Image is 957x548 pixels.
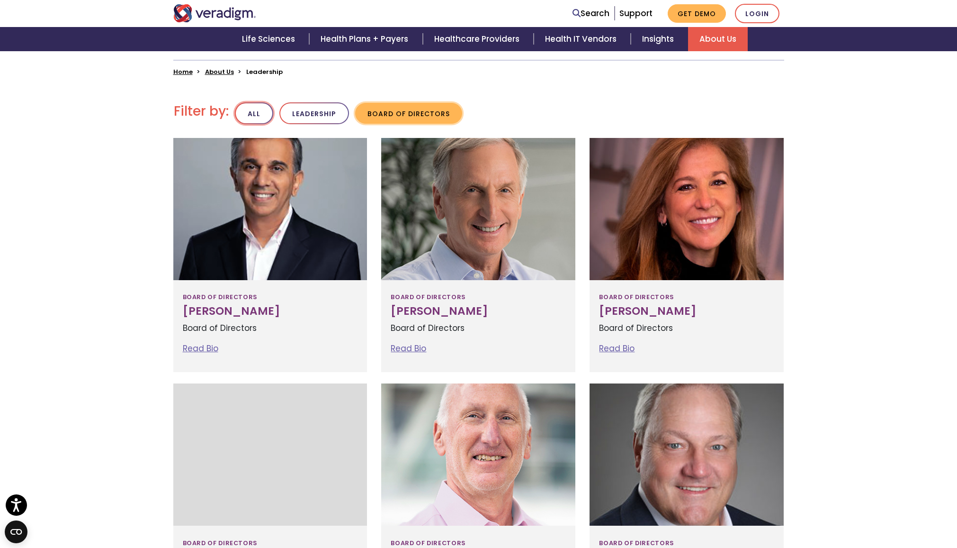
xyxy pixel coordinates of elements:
[5,521,27,543] button: Open CMP widget
[631,27,688,51] a: Insights
[599,343,635,354] a: Read Bio
[391,305,566,318] h3: [PERSON_NAME]
[183,290,257,305] span: Board of Directors
[599,290,673,305] span: Board of Directors
[534,27,631,51] a: Health IT Vendors
[735,4,779,23] a: Login
[183,343,218,354] a: Read Bio
[423,27,534,51] a: Healthcare Providers
[183,305,358,318] h3: [PERSON_NAME]
[599,305,774,318] h3: [PERSON_NAME]
[391,322,566,335] p: Board of Directors
[205,67,234,76] a: About Us
[599,322,774,335] p: Board of Directors
[309,27,422,51] a: Health Plans + Payers
[619,8,653,19] a: Support
[355,103,462,124] button: Board of Directors
[572,7,609,20] a: Search
[279,102,349,125] button: Leadership
[391,290,465,305] span: Board of Directors
[688,27,748,51] a: About Us
[174,103,229,119] h2: Filter by:
[391,343,426,354] a: Read Bio
[173,4,256,22] img: Veradigm logo
[668,4,726,23] a: Get Demo
[173,67,193,76] a: Home
[231,27,309,51] a: Life Sciences
[775,489,946,537] iframe: Drift Chat Widget
[235,102,273,125] button: All
[183,322,358,335] p: Board of Directors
